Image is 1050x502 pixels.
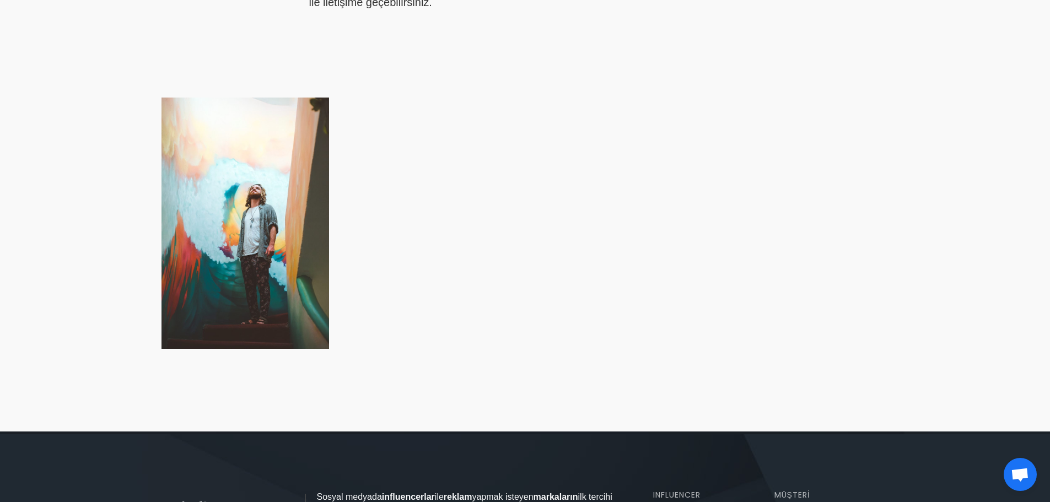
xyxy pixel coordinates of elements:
h5: Influencer [653,489,761,501]
h5: Müşteri [774,489,882,501]
a: Açık sohbet [1004,458,1037,491]
strong: influencerlar [382,492,435,501]
strong: markaların [534,492,578,501]
strong: reklam [444,492,472,501]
